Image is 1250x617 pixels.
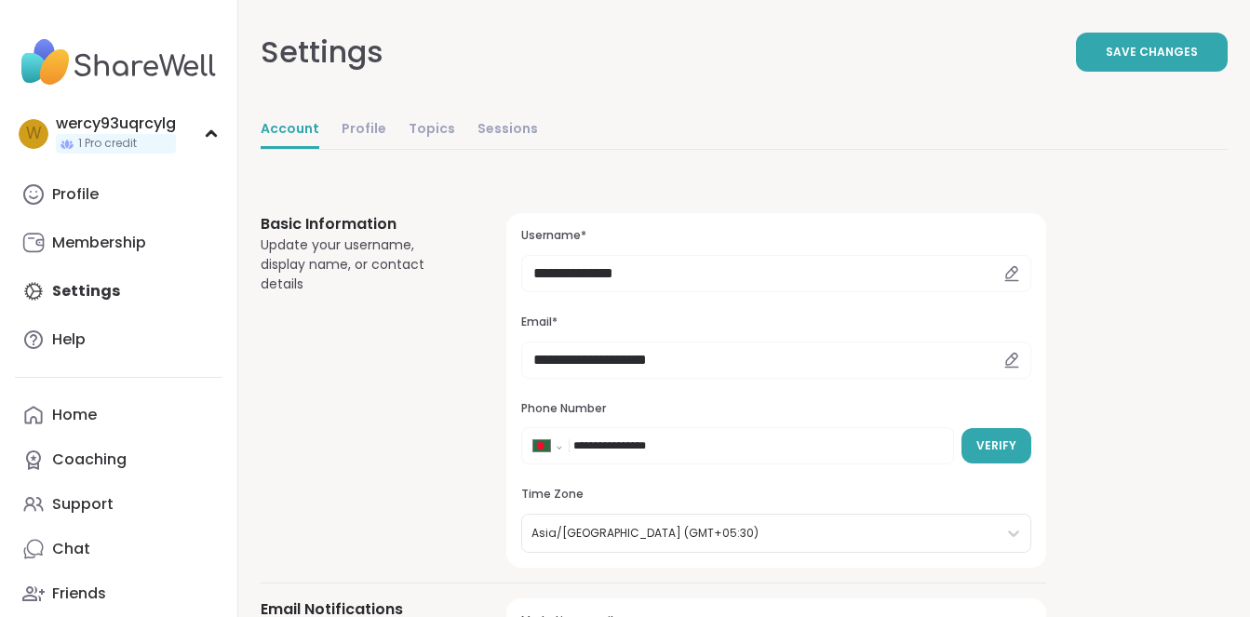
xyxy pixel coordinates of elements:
a: Profile [342,112,386,149]
a: Home [15,393,222,437]
div: Coaching [52,449,127,470]
div: Chat [52,539,90,559]
a: Help [15,317,222,362]
span: w [26,122,42,146]
a: Membership [15,221,222,265]
h3: Basic Information [261,213,462,235]
h3: Username* [521,228,1031,244]
img: ShareWell Nav Logo [15,30,222,95]
a: Coaching [15,437,222,482]
a: Topics [409,112,455,149]
span: Save Changes [1106,44,1198,60]
a: Profile [15,172,222,217]
h3: Time Zone [521,487,1031,503]
button: Save Changes [1076,33,1228,72]
div: Home [52,405,97,425]
button: Verify [961,428,1031,463]
div: Membership [52,233,146,253]
div: Support [52,494,114,515]
a: Support [15,482,222,527]
div: Settings [261,30,383,74]
div: Profile [52,184,99,205]
h3: Phone Number [521,401,1031,417]
a: Chat [15,527,222,571]
div: Friends [52,583,106,604]
span: Verify [976,437,1016,454]
div: Help [52,329,86,350]
span: 1 Pro credit [78,136,137,152]
a: Friends [15,571,222,616]
div: Update your username, display name, or contact details [261,235,462,294]
h3: Email* [521,315,1031,330]
div: wercy93uqrcylg [56,114,176,134]
a: Sessions [477,112,538,149]
a: Account [261,112,319,149]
